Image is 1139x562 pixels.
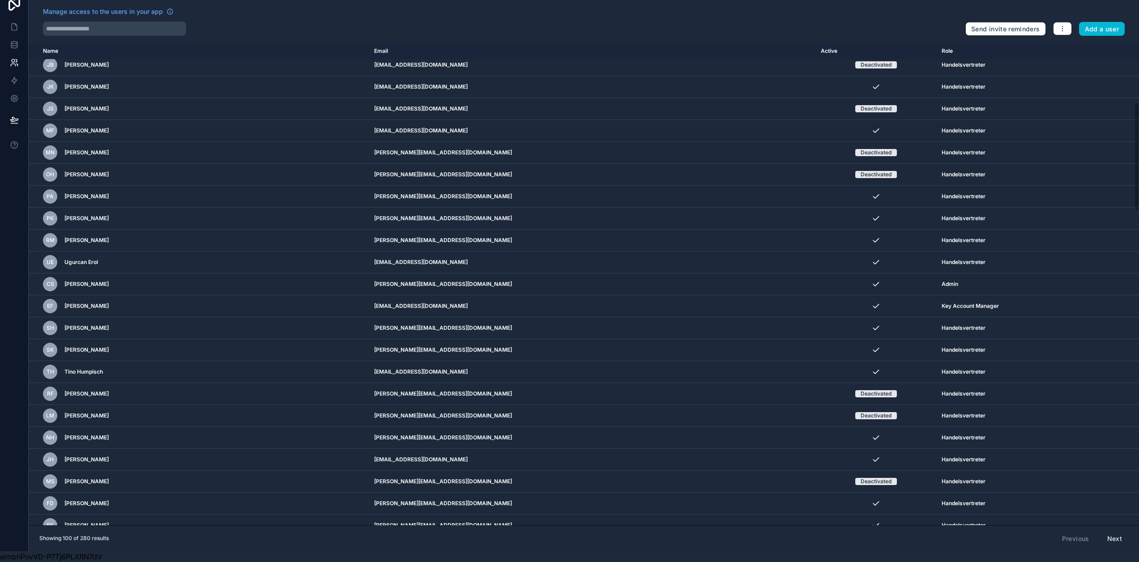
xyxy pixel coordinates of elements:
[46,171,54,178] span: OH
[369,186,815,208] td: [PERSON_NAME][EMAIL_ADDRESS][DOMAIN_NAME]
[47,61,54,68] span: JB
[64,522,109,529] span: [PERSON_NAME]
[942,193,985,200] span: Handelsvertreter
[369,251,815,273] td: [EMAIL_ADDRESS][DOMAIN_NAME]
[1079,22,1125,36] button: Add a user
[46,412,54,419] span: LM
[369,449,815,471] td: [EMAIL_ADDRESS][DOMAIN_NAME]
[942,149,985,156] span: Handelsvertreter
[47,193,54,200] span: PA
[64,281,109,288] span: [PERSON_NAME]
[64,412,109,419] span: [PERSON_NAME]
[64,193,109,200] span: [PERSON_NAME]
[861,171,892,178] div: Deactivated
[369,120,815,142] td: [EMAIL_ADDRESS][DOMAIN_NAME]
[861,61,892,68] div: Deactivated
[369,383,815,405] td: [PERSON_NAME][EMAIL_ADDRESS][DOMAIN_NAME]
[942,171,985,178] span: Handelsvertreter
[43,7,163,16] span: Manage access to the users in your app
[64,259,98,266] span: Ugurcan Erol
[942,281,958,288] span: Admin
[47,215,54,222] span: PK
[369,273,815,295] td: [PERSON_NAME][EMAIL_ADDRESS][DOMAIN_NAME]
[942,127,985,134] span: Handelsvertreter
[369,208,815,230] td: [PERSON_NAME][EMAIL_ADDRESS][DOMAIN_NAME]
[46,149,55,156] span: MN
[46,237,55,244] span: RM
[369,361,815,383] td: [EMAIL_ADDRESS][DOMAIN_NAME]
[47,522,54,529] span: RS
[861,149,892,156] div: Deactivated
[43,7,174,16] a: Manage access to the users in your app
[369,427,815,449] td: [PERSON_NAME][EMAIL_ADDRESS][DOMAIN_NAME]
[369,98,815,120] td: [EMAIL_ADDRESS][DOMAIN_NAME]
[942,105,985,112] span: Handelsvertreter
[369,471,815,493] td: [PERSON_NAME][EMAIL_ADDRESS][DOMAIN_NAME]
[64,215,109,222] span: [PERSON_NAME]
[64,368,103,375] span: Tino Humpisch
[64,149,109,156] span: [PERSON_NAME]
[46,434,54,441] span: NH
[64,478,109,485] span: [PERSON_NAME]
[942,83,985,90] span: Handelsvertreter
[64,83,109,90] span: [PERSON_NAME]
[64,324,109,332] span: [PERSON_NAME]
[861,390,892,397] div: Deactivated
[46,478,55,485] span: MS
[369,54,815,76] td: [EMAIL_ADDRESS][DOMAIN_NAME]
[369,43,815,60] th: Email
[861,412,892,419] div: Deactivated
[369,230,815,251] td: [PERSON_NAME][EMAIL_ADDRESS][DOMAIN_NAME]
[64,127,109,134] span: [PERSON_NAME]
[942,412,985,419] span: Handelsvertreter
[64,237,109,244] span: [PERSON_NAME]
[47,302,53,310] span: EF
[64,500,109,507] span: [PERSON_NAME]
[369,142,815,164] td: [PERSON_NAME][EMAIL_ADDRESS][DOMAIN_NAME]
[369,493,815,515] td: [PERSON_NAME][EMAIL_ADDRESS][DOMAIN_NAME]
[369,339,815,361] td: [PERSON_NAME][EMAIL_ADDRESS][DOMAIN_NAME]
[369,515,815,536] td: [PERSON_NAME][EMAIL_ADDRESS][DOMAIN_NAME]
[29,43,369,60] th: Name
[29,43,1139,525] div: scrollable content
[369,317,815,339] td: [PERSON_NAME][EMAIL_ADDRESS][DOMAIN_NAME]
[1101,531,1128,546] button: Next
[942,368,985,375] span: Handelsvertreter
[942,500,985,507] span: Handelsvertreter
[942,302,999,310] span: Key Account Manager
[369,405,815,427] td: [PERSON_NAME][EMAIL_ADDRESS][DOMAIN_NAME]
[942,522,985,529] span: Handelsvertreter
[47,456,54,463] span: JH
[942,346,985,353] span: Handelsvertreter
[942,478,985,485] span: Handelsvertreter
[861,105,892,112] div: Deactivated
[942,61,985,68] span: Handelsvertreter
[47,368,54,375] span: TH
[369,164,815,186] td: [PERSON_NAME][EMAIL_ADDRESS][DOMAIN_NAME]
[64,434,109,441] span: [PERSON_NAME]
[942,259,985,266] span: Handelsvertreter
[46,127,54,134] span: MF
[936,43,1093,60] th: Role
[64,105,109,112] span: [PERSON_NAME]
[369,76,815,98] td: [EMAIL_ADDRESS][DOMAIN_NAME]
[47,83,54,90] span: JK
[64,346,109,353] span: [PERSON_NAME]
[47,324,54,332] span: SH
[942,324,985,332] span: Handelsvertreter
[64,171,109,178] span: [PERSON_NAME]
[47,500,54,507] span: FD
[47,105,54,112] span: JS
[47,281,54,288] span: CS
[39,535,109,542] span: Showing 100 of 280 results
[942,390,985,397] span: Handelsvertreter
[47,390,54,397] span: RF
[861,478,892,485] div: Deactivated
[369,295,815,317] td: [EMAIL_ADDRESS][DOMAIN_NAME]
[942,456,985,463] span: Handelsvertreter
[64,61,109,68] span: [PERSON_NAME]
[64,390,109,397] span: [PERSON_NAME]
[64,456,109,463] span: [PERSON_NAME]
[942,434,985,441] span: Handelsvertreter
